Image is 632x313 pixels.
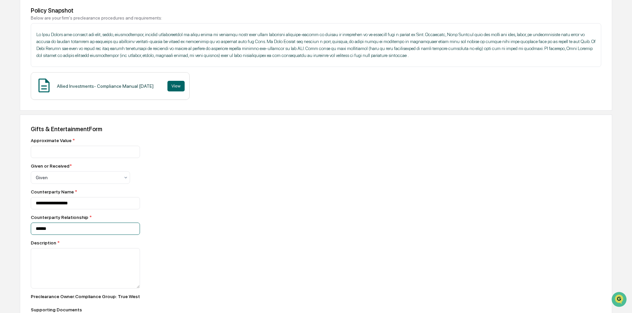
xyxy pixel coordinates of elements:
div: 🗄️ [48,84,53,89]
div: Start new chat [23,51,109,57]
img: 1746055101610-c473b297-6a78-478c-a979-82029cc54cd1 [7,51,19,63]
div: We're available if you need us! [23,57,84,63]
img: Document Icon [36,77,52,94]
div: Allied Investments- Compliance Manual [DATE] [57,83,154,89]
div: 🖐️ [7,84,12,89]
button: Start new chat [113,53,120,61]
div: Counterparty Relationship [31,215,262,220]
span: Data Lookup [13,96,42,103]
a: Powered byPylon [47,112,80,117]
span: Preclearance [13,83,43,90]
div: Given or Received [31,163,72,169]
span: Attestations [55,83,82,90]
div: Policy Snapshot [31,7,601,14]
div: Gifts & Entertainment Form [31,126,601,132]
iframe: Open customer support [611,291,629,309]
div: 🔎 [7,97,12,102]
p: Lo Ipsu Dolors ame consect adi elit, seddo, eiusmodtempor, incidid utlaboreetdol ma aliqu enima m... [36,31,596,59]
div: Below are your firm's preclearance procedures and requirements: [31,15,601,21]
a: 🔎Data Lookup [4,93,44,105]
span: Pylon [66,112,80,117]
div: Counterparty Name [31,189,262,194]
div: Description [31,240,262,245]
div: Approximate Value [31,138,262,143]
div: Preclearance Owner : Compliance Group: True West [31,294,262,299]
a: 🗄️Attestations [45,81,85,93]
input: Clear [17,30,109,37]
p: How can we help? [7,14,120,25]
a: 🖐️Preclearance [4,81,45,93]
button: View [167,81,185,91]
div: Supporting Documents [31,307,262,312]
